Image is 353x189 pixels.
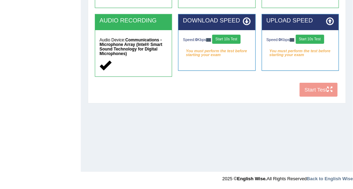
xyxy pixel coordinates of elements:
[267,18,334,24] h2: UPLOAD SPEED
[99,18,167,24] h2: AUDIO RECORDING
[195,38,197,42] strong: 0
[222,172,353,182] div: 2025 © All Rights Reserved
[99,38,167,56] h5: Audio Device:
[267,35,334,45] div: Speed: Kbps
[99,38,162,56] strong: Communications - Microphone Array (Intel® Smart Sound Technology for Digital Microphones)
[279,38,281,42] strong: 0
[237,176,267,181] strong: English Wise.
[183,35,251,45] div: Speed: Kbps
[290,38,295,41] img: ajax-loader-fb-connection.gif
[206,38,211,41] img: ajax-loader-fb-connection.gif
[183,18,251,24] h2: DOWNLOAD SPEED
[212,35,241,44] button: Start 10s Test
[296,35,324,44] button: Start 10s Test
[267,47,334,56] em: You must perform the test before starting your exam
[307,176,353,181] a: Back to English Wise
[183,47,251,56] em: You must perform the test before starting your exam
